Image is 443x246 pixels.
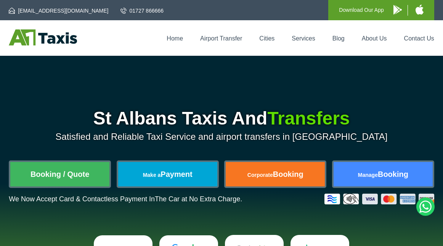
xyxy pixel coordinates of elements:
[358,172,378,178] span: Manage
[292,35,315,42] a: Services
[324,194,434,204] img: Credit And Debit Cards
[267,108,350,128] span: Transfers
[9,195,242,203] p: We Now Accept Card & Contactless Payment In
[9,109,434,128] h1: St Albans Taxis And
[10,162,109,186] a: Booking / Quote
[404,35,434,42] a: Contact Us
[393,5,402,15] img: A1 Taxis Android App
[9,7,108,15] a: [EMAIL_ADDRESS][DOMAIN_NAME]
[167,35,183,42] a: Home
[259,35,274,42] a: Cities
[9,131,434,142] p: Satisfied and Reliable Taxi Service and airport transfers in [GEOGRAPHIC_DATA]
[339,5,384,15] p: Download Our App
[143,172,161,178] span: Make a
[118,162,217,186] a: Make aPayment
[9,29,77,45] img: A1 Taxis St Albans LTD
[247,172,273,178] span: Corporate
[155,195,242,203] span: The Car at No Extra Charge.
[362,35,387,42] a: About Us
[226,162,325,186] a: CorporateBooking
[416,5,424,15] img: A1 Taxis iPhone App
[200,35,242,42] a: Airport Transfer
[334,162,433,186] a: ManageBooking
[332,35,345,42] a: Blog
[120,7,164,15] a: 01727 866666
